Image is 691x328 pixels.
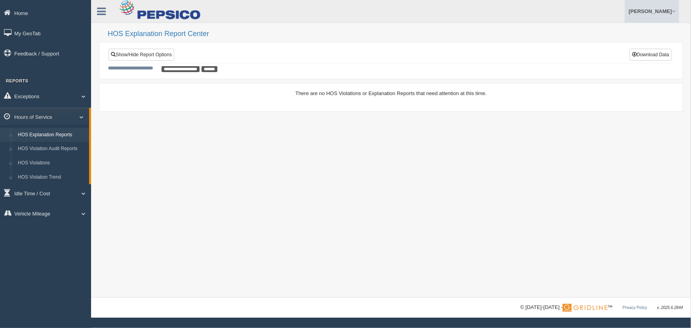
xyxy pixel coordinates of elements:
div: © [DATE]-[DATE] - ™ [520,303,683,312]
a: HOS Explanation Reports [14,128,89,142]
div: There are no HOS Violations or Explanation Reports that need attention at this time. [108,90,674,97]
img: Gridline [563,304,607,312]
a: HOS Violation Audit Reports [14,142,89,156]
h2: HOS Explanation Report Center [108,30,683,38]
a: Privacy Policy [622,305,647,310]
a: Show/Hide Report Options [109,49,174,61]
button: Download Data [630,49,672,61]
span: v. 2025.6.2844 [657,305,683,310]
a: HOS Violations [14,156,89,170]
a: HOS Violation Trend [14,170,89,185]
